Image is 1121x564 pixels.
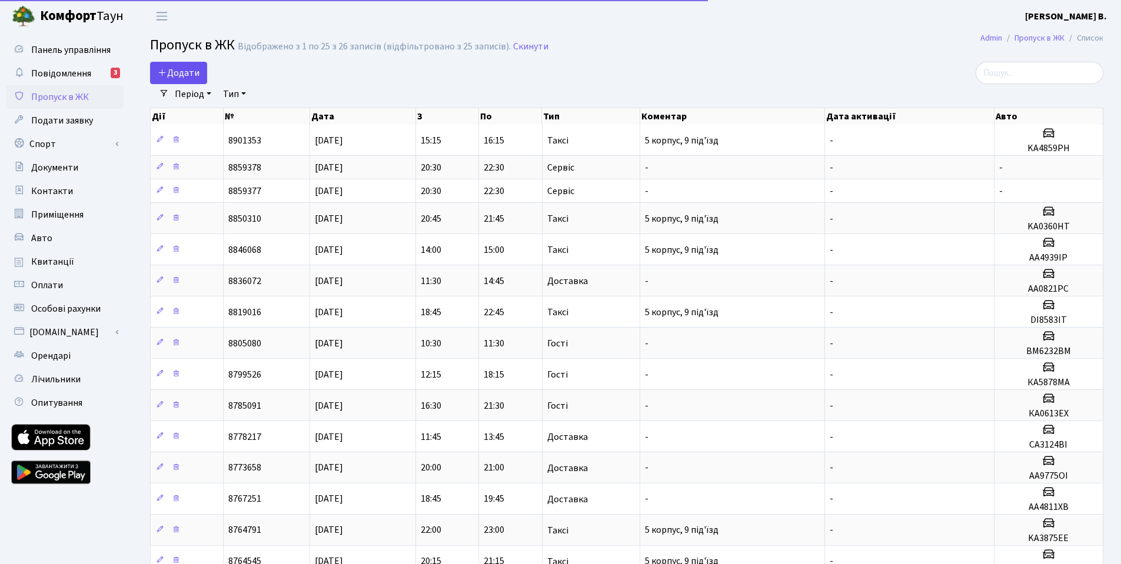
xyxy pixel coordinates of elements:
span: - [645,430,648,443]
h5: АА4811ХВ [999,502,1098,513]
span: 22:30 [484,185,504,198]
span: 23:00 [484,524,504,537]
span: 15:00 [484,243,504,256]
span: Подати заявку [31,114,93,127]
th: Коментар [640,108,825,125]
span: 21:30 [484,399,504,412]
th: Дата [310,108,416,125]
span: 10:30 [421,337,441,350]
span: - [645,399,648,412]
h5: KA3875EE [999,533,1098,544]
span: - [830,134,833,147]
span: 18:45 [421,306,441,319]
span: - [830,337,833,350]
span: - [830,306,833,319]
span: Таксі [547,526,568,535]
span: 18:45 [421,493,441,506]
th: № [224,108,310,125]
span: - [999,185,1003,198]
span: 21:00 [484,462,504,475]
th: Авто [994,108,1103,125]
th: Тип [542,108,640,125]
h5: AA4939IP [999,252,1098,263]
nav: breadcrumb [963,26,1121,51]
li: Список [1065,32,1103,45]
span: - [830,212,833,225]
span: Орендарі [31,349,71,362]
span: 12:15 [421,368,441,381]
span: 18:15 [484,368,504,381]
b: Комфорт [40,6,97,25]
span: Сервіс [547,163,574,172]
span: Додати [158,66,199,79]
a: Скинути [513,41,548,52]
span: 21:45 [484,212,504,225]
h5: KA4859PH [999,143,1098,154]
span: 11:30 [421,275,441,288]
span: Лічильники [31,373,81,386]
span: - [645,161,648,174]
h5: АА9775ОІ [999,470,1098,482]
span: 20:30 [421,185,441,198]
span: - [645,368,648,381]
span: Авто [31,232,52,245]
span: [DATE] [315,399,343,412]
a: Орендарі [6,344,124,368]
span: - [830,430,833,443]
span: Доставка [547,495,588,504]
img: logo.png [12,5,35,28]
button: Переключити навігацію [147,6,177,26]
span: 8778217 [228,430,261,443]
a: Пропуск в ЖК [1014,32,1065,44]
span: 8799526 [228,368,261,381]
input: Пошук... [976,62,1103,84]
span: Таксі [547,214,568,223]
span: [DATE] [315,243,343,256]
span: Документи [31,161,78,174]
span: Доставка [547,432,588,442]
span: 11:45 [421,430,441,443]
a: Квитанції [6,250,124,273]
span: 20:00 [421,462,441,475]
span: [DATE] [315,306,343,319]
span: 8859378 [228,161,261,174]
span: [DATE] [315,185,343,198]
span: 22:45 [484,306,504,319]
a: Документи [6,156,124,179]
span: 8819016 [228,306,261,319]
h5: AA0821PC [999,283,1098,295]
span: - [645,275,648,288]
a: Лічильники [6,368,124,391]
span: 8846068 [228,243,261,256]
a: Подати заявку [6,109,124,132]
span: [DATE] [315,161,343,174]
span: 5 корпус, 9 під'їзд [645,212,718,225]
span: 14:45 [484,275,504,288]
span: 16:30 [421,399,441,412]
span: 5 корпус, 9 під'їзд [645,243,718,256]
span: [DATE] [315,368,343,381]
span: - [645,337,648,350]
span: Контакти [31,185,73,198]
span: 8767251 [228,493,261,506]
b: [PERSON_NAME] В. [1025,10,1107,23]
span: Гості [547,401,568,411]
span: - [830,243,833,256]
span: 8764791 [228,524,261,537]
span: 15:15 [421,134,441,147]
a: Тип [218,84,251,104]
span: [DATE] [315,134,343,147]
span: [DATE] [315,462,343,475]
span: Пропуск в ЖК [150,35,235,55]
a: [PERSON_NAME] В. [1025,9,1107,24]
span: [DATE] [315,493,343,506]
span: 16:15 [484,134,504,147]
span: Таун [40,6,124,26]
span: 5 корпус, 9 під'їзд [645,524,718,537]
div: Відображено з 1 по 25 з 26 записів (відфільтровано з 25 записів). [238,41,511,52]
th: Дата активації [825,108,994,125]
span: - [830,493,833,506]
span: 8836072 [228,275,261,288]
span: 5 корпус, 9 під'їзд [645,134,718,147]
span: - [830,185,833,198]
